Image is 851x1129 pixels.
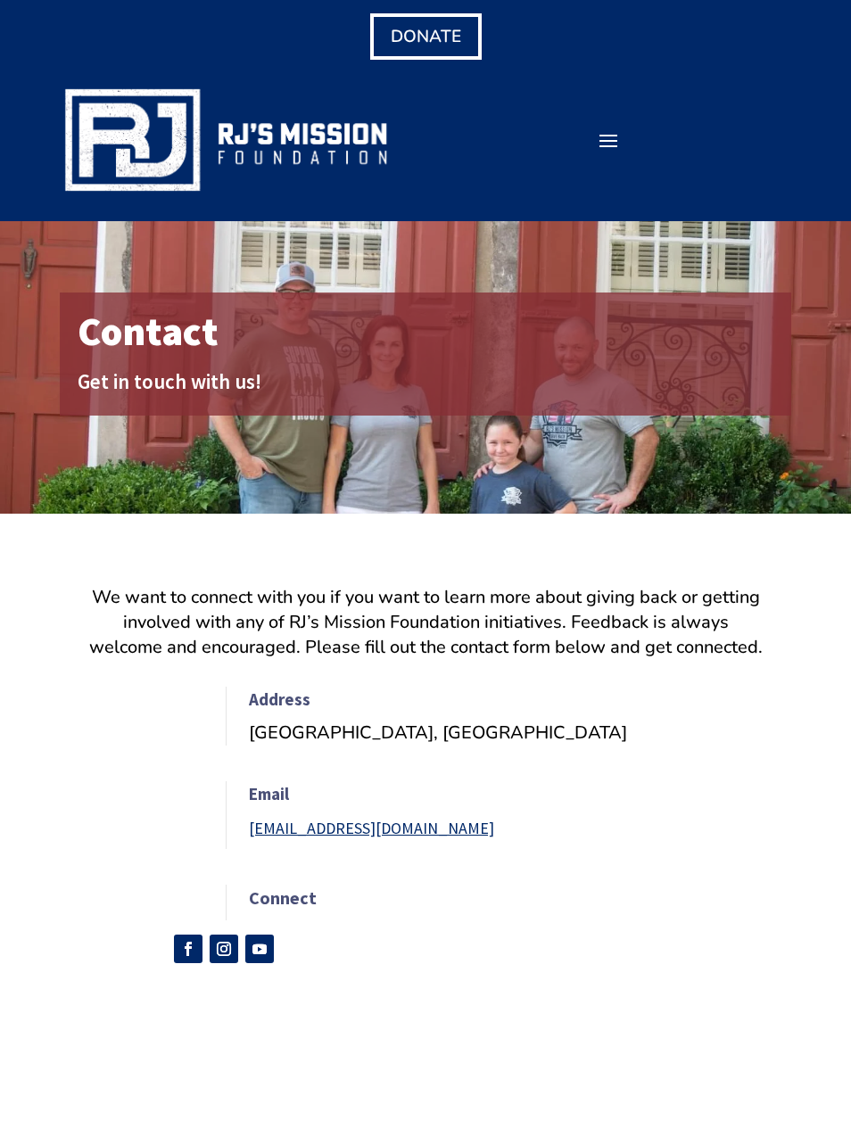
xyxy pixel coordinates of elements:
[85,585,765,660] p: We want to connect with you if you want to learn more about giving back or getting involved with ...
[249,688,310,710] span: Address
[174,935,202,963] a: Follow on Facebook
[245,935,274,963] a: Follow on Youtube
[210,935,238,963] a: Follow on Instagram
[78,367,782,407] h2: Get in touch with us!
[249,818,494,838] a: [EMAIL_ADDRESS][DOMAIN_NAME]
[249,721,671,746] p: [GEOGRAPHIC_DATA], [GEOGRAPHIC_DATA]
[249,783,289,804] span: Email
[370,13,482,60] a: DONATE
[78,301,782,371] h1: Contact
[249,886,317,909] span: Connect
